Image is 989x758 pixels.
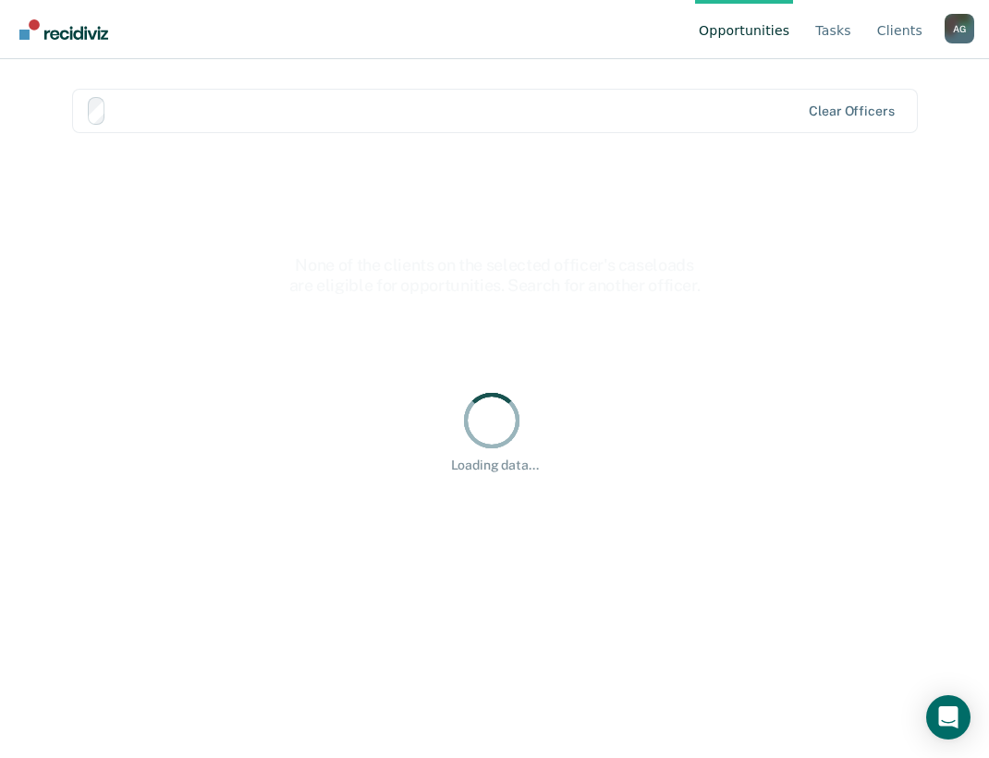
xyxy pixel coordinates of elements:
div: Clear officers [809,104,894,119]
img: Recidiviz [19,19,108,40]
div: Open Intercom Messenger [926,695,971,740]
div: A G [945,14,974,43]
div: Loading data... [451,458,539,473]
button: Profile dropdown button [945,14,974,43]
